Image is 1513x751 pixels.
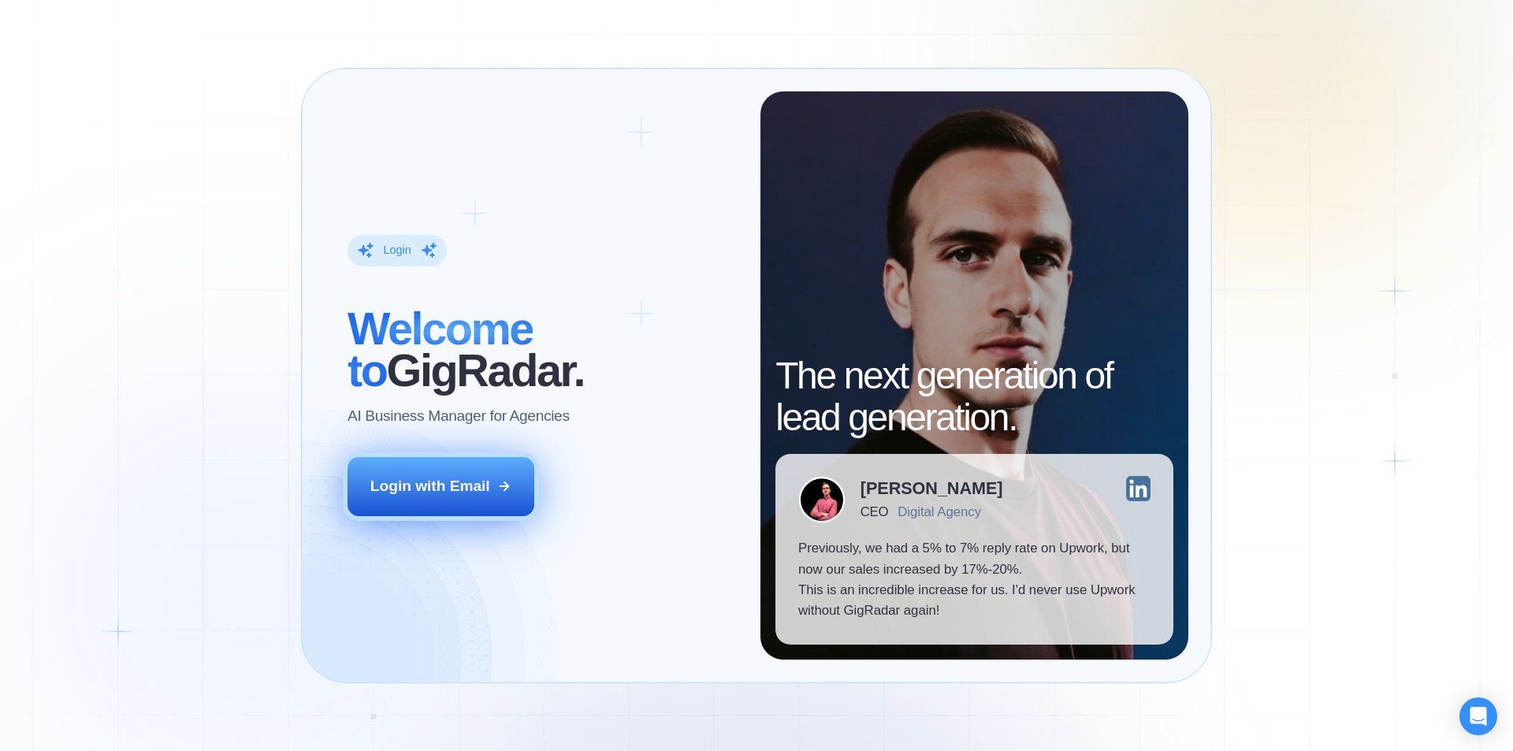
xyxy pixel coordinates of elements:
[898,504,981,519] div: Digital Agency
[370,476,490,496] div: Login with Email
[348,406,570,426] p: AI Business Manager for Agencies
[348,303,533,396] span: Welcome to
[383,244,411,258] div: Login
[861,480,1003,497] div: [PERSON_NAME]
[798,538,1151,622] p: Previously, we had a 5% to 7% reply rate on Upwork, but now our sales increased by 17%-20%. This ...
[1459,697,1497,735] div: Open Intercom Messenger
[775,355,1173,439] h2: The next generation of lead generation.
[348,308,738,392] h2: ‍ GigRadar.
[348,457,535,515] button: Login with Email
[861,504,888,519] div: CEO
